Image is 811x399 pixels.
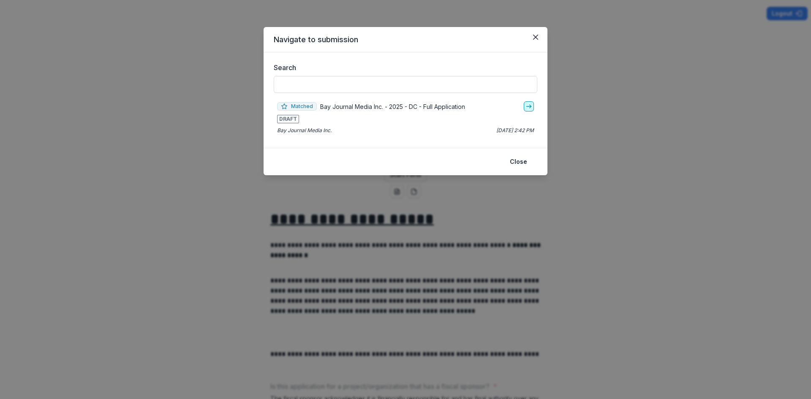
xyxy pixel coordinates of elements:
span: DRAFT [277,115,299,123]
span: Matched [277,102,317,111]
button: Close [505,155,532,168]
p: [DATE] 2:42 PM [496,127,534,134]
button: Close [529,30,542,44]
p: Bay Journal Media Inc. - 2025 - DC - Full Application [320,102,465,111]
label: Search [274,62,532,73]
a: go-to [524,101,534,111]
header: Navigate to submission [264,27,547,52]
p: Bay Journal Media Inc. [277,127,332,134]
